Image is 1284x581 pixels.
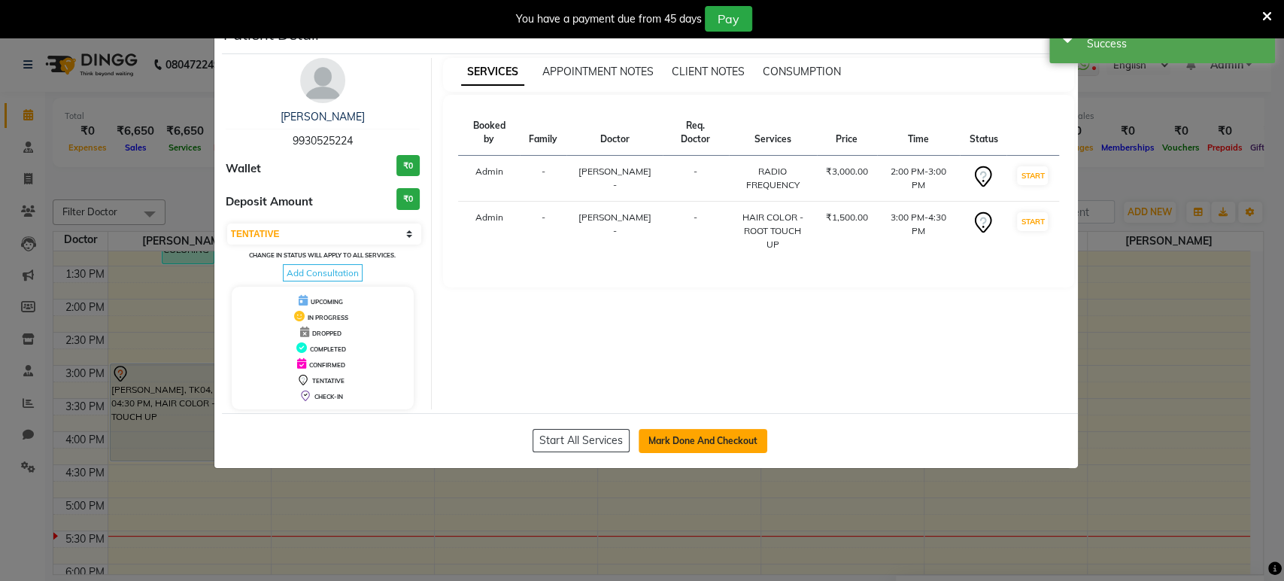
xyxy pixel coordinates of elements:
[520,156,566,202] td: -
[314,393,343,400] span: CHECK-IN
[960,110,1006,156] th: Status
[226,193,313,211] span: Deposit Amount
[461,59,524,86] span: SERVICES
[566,110,663,156] th: Doctor
[877,202,961,261] td: 3:00 PM-4:30 PM
[877,110,961,156] th: Time
[705,6,752,32] button: Pay
[672,65,745,78] span: CLIENT NOTES
[458,202,520,261] td: Admin
[826,165,868,178] div: ₹3,000.00
[738,165,808,192] div: RADIO FREQUENCY
[516,11,702,27] div: You have a payment due from 45 days
[458,110,520,156] th: Booked by
[738,211,808,251] div: HAIR COLOR - ROOT TOUCH UP
[1087,36,1264,52] div: Success
[293,134,353,148] span: 9930525224
[283,264,363,281] span: Add Consultation
[639,429,767,453] button: Mark Done And Checkout
[542,65,654,78] span: APPOINTMENT NOTES
[308,314,348,321] span: IN PROGRESS
[249,251,396,259] small: Change in status will apply to all services.
[826,211,868,224] div: ₹1,500.00
[1017,212,1048,231] button: START
[663,110,729,156] th: Req. Doctor
[763,65,841,78] span: CONSUMPTION
[312,377,345,385] span: TENTATIVE
[310,345,346,353] span: COMPLETED
[458,156,520,202] td: Admin
[663,156,729,202] td: -
[281,110,365,123] a: [PERSON_NAME]
[312,330,341,337] span: DROPPED
[663,202,729,261] td: -
[300,58,345,103] img: avatar
[578,166,651,190] span: [PERSON_NAME] -
[396,188,420,210] h3: ₹0
[877,156,961,202] td: 2:00 PM-3:00 PM
[520,110,566,156] th: Family
[226,160,261,178] span: Wallet
[533,429,630,452] button: Start All Services
[729,110,817,156] th: Services
[520,202,566,261] td: -
[396,155,420,177] h3: ₹0
[1017,166,1048,185] button: START
[311,298,343,306] span: UPCOMING
[817,110,877,156] th: Price
[309,361,345,369] span: CONFIRMED
[578,211,651,236] span: [PERSON_NAME] -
